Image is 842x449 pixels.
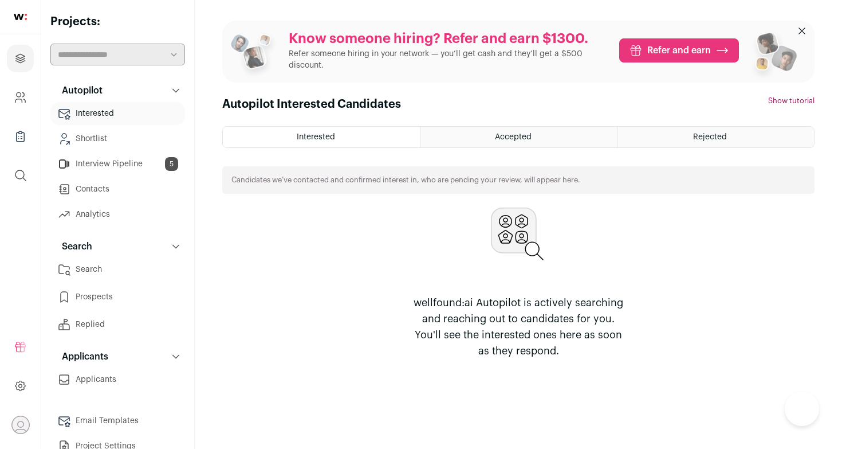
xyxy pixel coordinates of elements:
[7,123,34,150] a: Company Lists
[50,79,185,102] button: Autopilot
[495,133,532,141] span: Accepted
[617,127,814,147] a: Rejected
[55,84,103,97] p: Autopilot
[50,102,185,125] a: Interested
[297,133,335,141] span: Interested
[229,30,280,80] img: referral_people_group_1-3817b86375c0e7f77b15e9e1740954ef64e1f78137dd7e9f4ff27367cb2cd09a.png
[408,295,628,359] p: wellfound:ai Autopilot is actively searching and reaching out to candidates for you. You'll see t...
[420,127,617,147] a: Accepted
[7,45,34,72] a: Projects
[55,350,108,364] p: Applicants
[50,313,185,336] a: Replied
[222,96,401,112] h1: Autopilot Interested Candidates
[50,368,185,391] a: Applicants
[50,127,185,150] a: Shortlist
[50,409,185,432] a: Email Templates
[50,345,185,368] button: Applicants
[768,96,815,106] button: Show tutorial
[55,240,92,253] p: Search
[11,416,30,434] button: Open dropdown
[7,84,34,111] a: Company and ATS Settings
[50,286,185,309] a: Prospects
[693,133,727,141] span: Rejected
[50,178,185,201] a: Contacts
[50,235,185,258] button: Search
[50,153,185,175] a: Interview Pipeline5
[289,30,610,48] p: Know someone hiring? Refer and earn $1300.
[231,175,580,185] p: Candidates we’ve contacted and confirmed interest in, who are pending your review, will appear here.
[619,38,739,63] a: Refer and earn
[165,157,178,171] span: 5
[748,28,798,83] img: referral_people_group_2-7c1ec42c15280f3369c0665c33c00ed472fd7f6af9dd0ec46c364f9a93ccf9a4.png
[50,203,185,226] a: Analytics
[14,14,27,20] img: wellfound-shorthand-0d5821cbd27db2630d0214b213865d53afaa358527fdda9d0ea32b1df1b89c2c.svg
[50,14,185,30] h2: Projects:
[289,48,610,71] p: Refer someone hiring in your network — you’ll get cash and they’ll get a $500 discount.
[50,258,185,281] a: Search
[785,392,819,426] iframe: Help Scout Beacon - Open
